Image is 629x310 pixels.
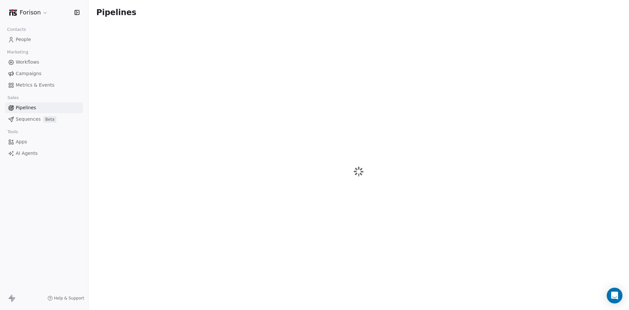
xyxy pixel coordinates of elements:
a: Pipelines [5,102,83,113]
a: Workflows [5,57,83,68]
a: Campaigns [5,68,83,79]
span: Pipelines [16,104,36,111]
button: Forison [8,7,49,18]
span: Tools [5,127,21,137]
a: Metrics & Events [5,80,83,91]
span: Apps [16,138,27,145]
span: AI Agents [16,150,38,157]
span: Campaigns [16,70,41,77]
span: People [16,36,31,43]
img: Logo%20Rectangular%202.png [9,9,17,16]
a: Help & Support [48,296,84,301]
span: Contacts [4,25,29,34]
span: Forison [20,8,41,17]
a: People [5,34,83,45]
a: Apps [5,136,83,147]
a: SequencesBeta [5,114,83,125]
span: Beta [43,116,56,123]
span: Pipelines [96,8,136,17]
a: AI Agents [5,148,83,159]
span: Sales [5,93,22,103]
span: Metrics & Events [16,82,54,89]
span: Workflows [16,59,39,66]
span: Sequences [16,116,41,123]
span: Help & Support [54,296,84,301]
span: Marketing [4,47,31,57]
div: Open Intercom Messenger [607,288,622,303]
